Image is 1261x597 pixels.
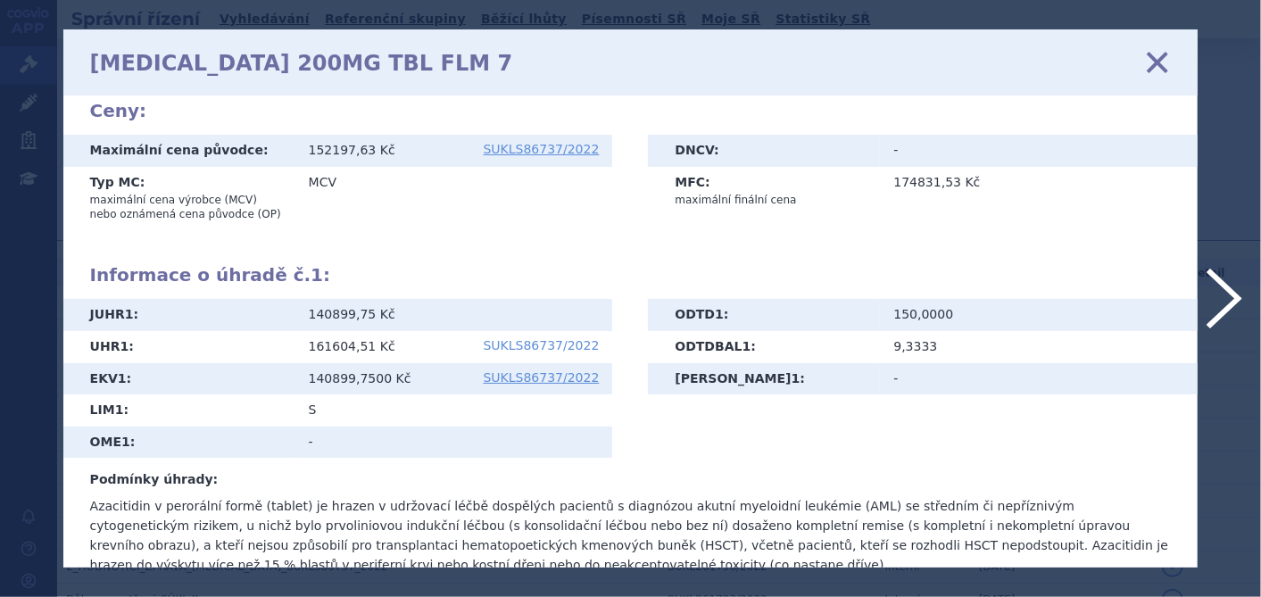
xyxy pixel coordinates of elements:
a: SUKLS86737/2022 [484,371,600,384]
th: ODTD : [648,299,880,331]
span: 1 [742,339,751,353]
h2: Informace o úhradě č. : [90,264,1172,286]
td: S [295,394,613,427]
p: maximální finální cena [675,193,867,207]
span: 1 [125,307,134,321]
span: 1 [715,307,724,321]
th: MFC: [648,167,880,215]
h1: [MEDICAL_DATA] 200MG TBL FLM 7 [90,51,513,77]
td: 140899,75 Kč [295,299,613,331]
td: - [880,135,1198,167]
th: DNCV: [648,135,880,167]
th: OME : [63,427,295,459]
td: 174831,53 Kč [880,167,1198,215]
p: maximální cena výrobce (MCV) nebo oznámená cena původce (OP) [90,193,282,221]
span: 1 [311,264,323,286]
span: 1 [115,402,124,417]
a: SUKLS86737/2022 [484,143,600,155]
a: SUKLS86737/2022 [484,339,600,352]
th: ODTDBAL : [648,331,880,363]
span: 152197,63 Kč [309,143,395,157]
th: LIM : [63,394,295,427]
th: Maximální cena původce: [63,135,295,167]
h3: Podmínky úhrady: [90,471,1172,489]
td: 150,0000 [880,299,1198,331]
span: 1 [792,371,801,386]
td: - [880,363,1198,395]
th: Typ MC: [63,167,295,229]
span: 1 [118,371,127,386]
span: 140899,7500 Kč [309,371,411,386]
th: EKV : [63,363,295,395]
p: Azacitidin v perorální formě (tablet) je hrazen v udržovací léčbě dospělých pacientů s diagnózou ... [90,496,1172,575]
span: 161604,51 Kč [309,339,395,353]
th: UHR : [63,331,295,363]
td: MCV [295,167,613,229]
th: JUHR : [63,299,295,331]
a: zavřít [1144,49,1171,76]
h2: Ceny: [90,100,1172,121]
span: 1 [121,435,130,449]
td: - [295,427,613,459]
td: 9,3333 [880,331,1198,363]
span: 1 [120,339,129,353]
th: [PERSON_NAME] : [648,363,880,395]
